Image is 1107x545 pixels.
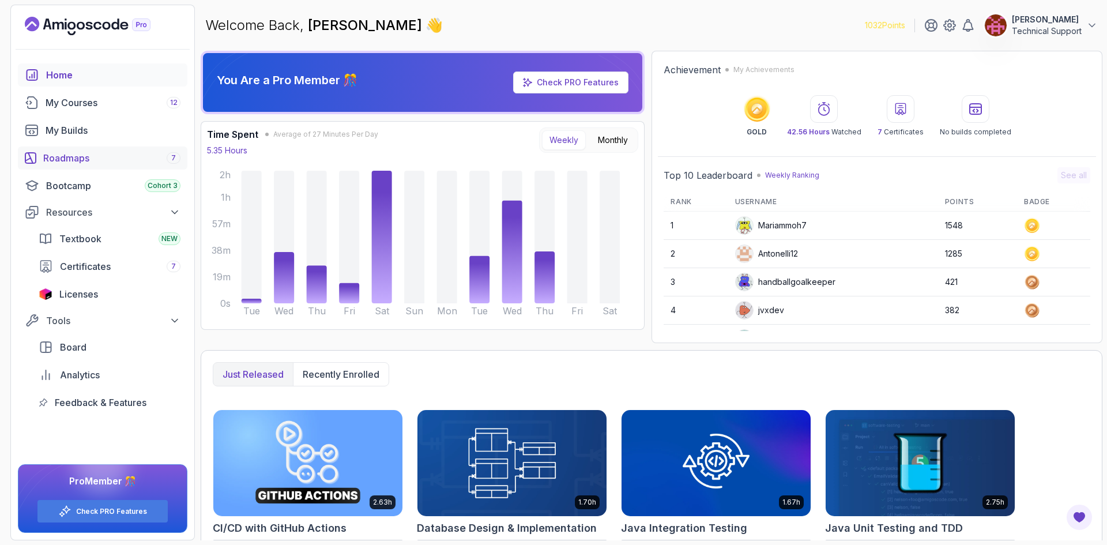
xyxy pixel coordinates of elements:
[405,305,423,317] tspan: Sun
[274,305,293,317] tspan: Wed
[60,368,100,382] span: Analytics
[46,314,180,328] div: Tools
[735,301,784,320] div: jvxdev
[736,245,753,262] img: user profile image
[217,72,357,88] p: You Are a Pro Member 🎊
[825,520,963,536] h2: Java Unit Testing and TDD
[664,168,752,182] h2: Top 10 Leaderboard
[212,218,231,230] tspan: 57m
[736,330,753,347] img: user profile image
[303,367,379,381] p: Recently enrolled
[986,498,1004,507] p: 2.75h
[18,202,187,223] button: Resources
[736,217,753,234] img: default monster avatar
[826,410,1015,516] img: Java Unit Testing and TDD card
[471,305,488,317] tspan: Tue
[171,153,176,163] span: 7
[664,212,728,240] td: 1
[1017,193,1090,212] th: Badge
[18,174,187,197] a: bootcamp
[417,520,597,536] h2: Database Design & Implementation
[938,193,1017,212] th: Points
[621,520,747,536] h2: Java Integration Testing
[161,234,178,243] span: NEW
[37,499,168,523] button: Check PRO Features
[664,325,728,353] td: 5
[39,288,52,300] img: jetbrains icon
[782,498,800,507] p: 1.67h
[426,16,443,35] span: 👋
[735,245,798,263] div: Antonelli12
[940,127,1011,137] p: No builds completed
[1065,503,1093,531] button: Open Feedback Button
[513,72,628,93] a: Check PRO Features
[938,325,1017,353] td: 265
[273,130,378,139] span: Average of 27 Minutes Per Day
[938,240,1017,268] td: 1285
[1012,14,1082,25] p: [PERSON_NAME]
[205,16,443,35] p: Welcome Back,
[984,14,1098,37] button: user profile image[PERSON_NAME]Technical Support
[417,410,607,516] img: Database Design & Implementation card
[733,65,795,74] p: My Achievements
[537,77,619,87] a: Check PRO Features
[344,305,355,317] tspan: Fri
[220,298,231,309] tspan: 0s
[1057,167,1090,183] button: See all
[46,123,180,137] div: My Builds
[1012,25,1082,37] p: Technical Support
[878,127,924,137] p: Certificates
[32,283,187,306] a: licenses
[571,305,583,317] tspan: Fri
[735,273,835,291] div: handballgoalkeeper
[375,305,390,317] tspan: Sat
[221,191,231,203] tspan: 1h
[664,240,728,268] td: 2
[207,127,258,141] h3: Time Spent
[787,127,830,136] span: 42.56 Hours
[664,193,728,212] th: Rank
[43,151,180,165] div: Roadmaps
[735,329,788,348] div: Rionass
[212,245,231,256] tspan: 38m
[878,127,882,136] span: 7
[938,268,1017,296] td: 421
[213,271,231,283] tspan: 19m
[243,305,260,317] tspan: Tue
[503,305,522,317] tspan: Wed
[32,227,187,250] a: textbook
[148,181,178,190] span: Cohort 3
[985,14,1007,36] img: user profile image
[32,255,187,278] a: certificates
[220,169,231,181] tspan: 2h
[736,273,753,291] img: default monster avatar
[32,336,187,359] a: board
[736,302,753,319] img: default monster avatar
[664,268,728,296] td: 3
[32,363,187,386] a: analytics
[308,17,426,33] span: [PERSON_NAME]
[293,363,389,386] button: Recently enrolled
[18,63,187,87] a: home
[18,119,187,142] a: builds
[728,193,938,212] th: Username
[437,305,457,317] tspan: Mon
[223,367,284,381] p: Just released
[46,205,180,219] div: Resources
[60,340,86,354] span: Board
[536,305,553,317] tspan: Thu
[664,296,728,325] td: 4
[207,145,247,156] p: 5.35 Hours
[787,127,861,137] p: Watched
[308,305,326,317] tspan: Thu
[170,98,178,107] span: 12
[32,391,187,414] a: feedback
[46,179,180,193] div: Bootcamp
[59,287,98,301] span: Licenses
[622,410,811,516] img: Java Integration Testing card
[603,305,617,317] tspan: Sat
[55,396,146,409] span: Feedback & Features
[938,296,1017,325] td: 382
[46,96,180,110] div: My Courses
[60,260,111,273] span: Certificates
